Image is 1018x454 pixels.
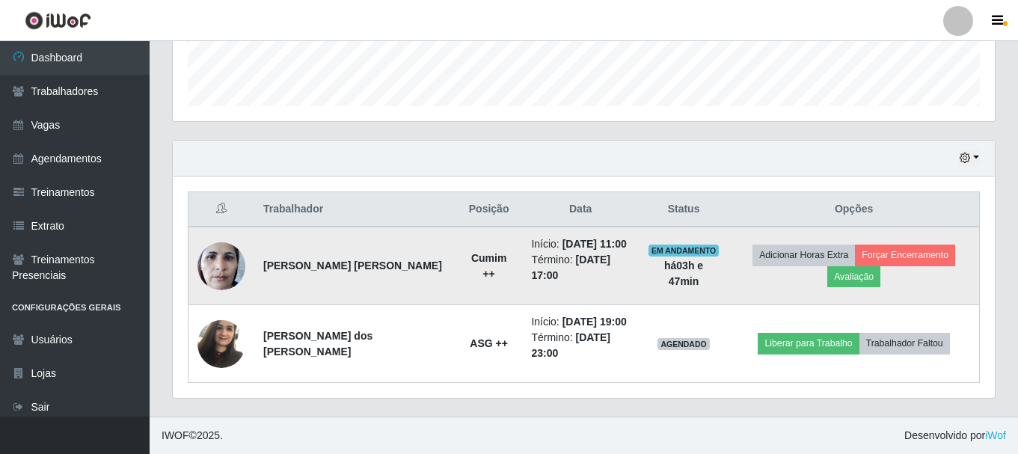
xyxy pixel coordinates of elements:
strong: Cumim ++ [471,252,506,280]
li: Início: [531,314,630,330]
time: [DATE] 19:00 [562,316,627,328]
time: [DATE] 11:00 [562,238,627,250]
button: Avaliação [827,266,880,287]
button: Forçar Encerramento [855,245,955,266]
button: Liberar para Trabalho [758,333,859,354]
li: Início: [531,236,630,252]
th: Posição [456,192,523,227]
th: Opções [729,192,979,227]
span: IWOF [162,429,189,441]
a: iWof [985,429,1006,441]
img: 1694453886302.jpeg [197,234,245,298]
button: Adicionar Horas Extra [752,245,855,266]
span: Desenvolvido por [904,428,1006,444]
th: Data [522,192,639,227]
strong: [PERSON_NAME] [PERSON_NAME] [263,260,442,272]
li: Término: [531,330,630,361]
span: © 2025 . [162,428,223,444]
img: 1748573558798.jpeg [197,312,245,375]
strong: [PERSON_NAME] dos [PERSON_NAME] [263,330,372,358]
strong: ASG ++ [470,337,508,349]
span: AGENDADO [657,338,710,350]
li: Término: [531,252,630,283]
span: EM ANDAMENTO [648,245,720,257]
strong: há 03 h e 47 min [664,260,703,287]
img: CoreUI Logo [25,11,91,30]
th: Trabalhador [254,192,456,227]
th: Status [639,192,729,227]
button: Trabalhador Faltou [859,333,950,354]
